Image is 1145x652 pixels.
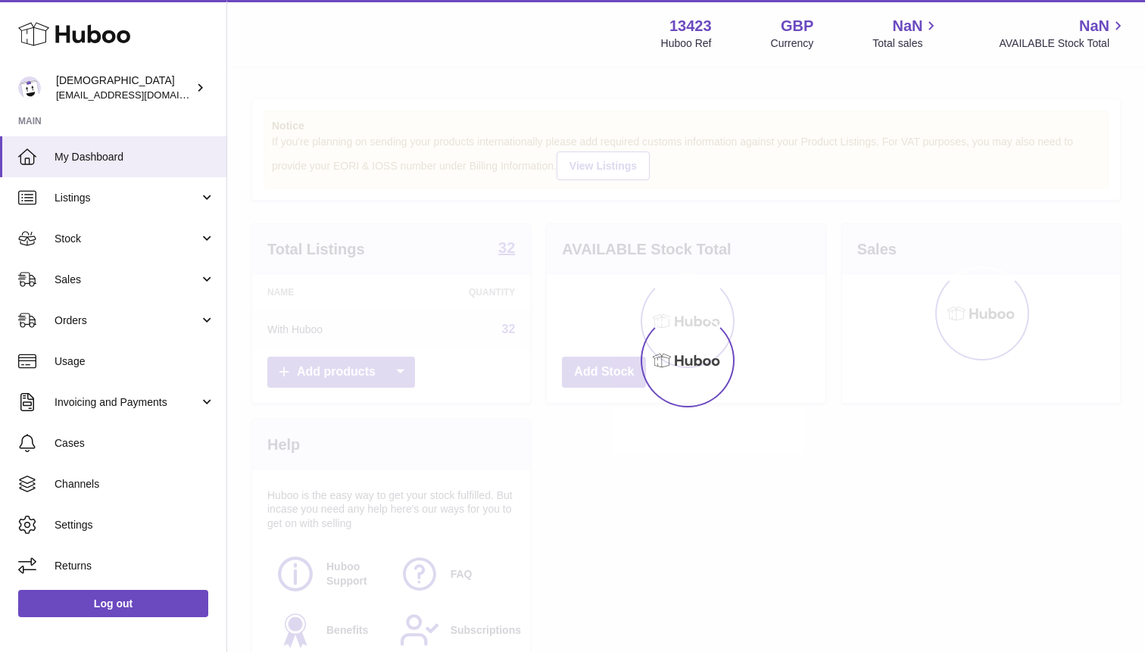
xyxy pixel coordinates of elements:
[872,16,940,51] a: NaN Total sales
[18,76,41,99] img: olgazyuz@outlook.com
[1079,16,1109,36] span: NaN
[55,191,199,205] span: Listings
[892,16,922,36] span: NaN
[771,36,814,51] div: Currency
[55,232,199,246] span: Stock
[55,436,215,451] span: Cases
[55,559,215,573] span: Returns
[999,36,1127,51] span: AVAILABLE Stock Total
[55,273,199,287] span: Sales
[56,89,223,101] span: [EMAIL_ADDRESS][DOMAIN_NAME]
[55,477,215,491] span: Channels
[999,16,1127,51] a: NaN AVAILABLE Stock Total
[55,314,199,328] span: Orders
[55,150,215,164] span: My Dashboard
[55,395,199,410] span: Invoicing and Payments
[781,16,813,36] strong: GBP
[872,36,940,51] span: Total sales
[669,16,712,36] strong: 13423
[661,36,712,51] div: Huboo Ref
[18,590,208,617] a: Log out
[56,73,192,102] div: [DEMOGRAPHIC_DATA]
[55,518,215,532] span: Settings
[55,354,215,369] span: Usage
